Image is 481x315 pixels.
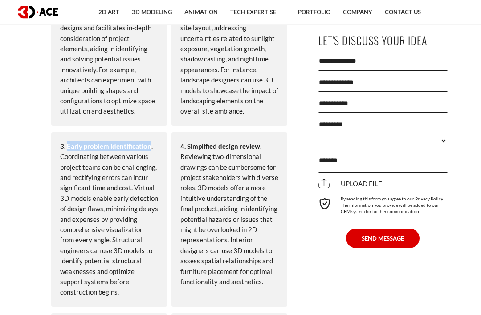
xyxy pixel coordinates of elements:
button: SEND MESSAGE [346,229,420,249]
strong: 4. Simplified design review [180,143,260,151]
div: . Coordinating between various project teams can be challenging, and rectifying errors can incur ... [51,133,167,307]
span: Upload file [318,180,382,188]
div: . Reviewing two-dimensional drawings can be cumbersome for project stakeholders with diverse role... [171,133,287,307]
strong: 3. Early problem identification [60,143,151,151]
p: Let's Discuss Your Idea [318,31,448,51]
img: logo dark [18,6,58,19]
div: By sending this form you agree to our Privacy Policy. The information you provide will be added t... [318,193,448,215]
